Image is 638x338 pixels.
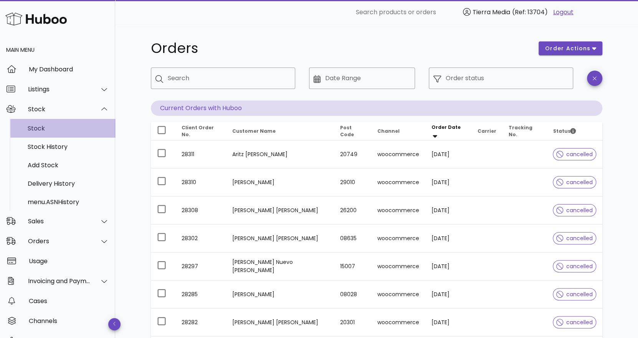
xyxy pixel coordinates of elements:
[226,196,334,224] td: [PERSON_NAME] [PERSON_NAME]
[377,128,400,134] span: Channel
[28,218,91,225] div: Sales
[502,122,547,140] th: Tracking No.
[512,8,548,16] span: (Ref: 13704)
[553,128,576,134] span: Status
[556,236,593,241] span: cancelled
[175,308,226,336] td: 28282
[425,140,471,168] td: [DATE]
[28,198,109,206] div: menu.ASNHistory
[28,277,91,285] div: Invoicing and Payments
[175,280,226,308] td: 28285
[28,106,91,113] div: Stock
[371,252,425,280] td: woocommerce
[226,224,334,252] td: [PERSON_NAME] [PERSON_NAME]
[334,196,372,224] td: 26200
[371,122,425,140] th: Channel
[175,122,226,140] th: Client Order No.
[175,196,226,224] td: 28308
[371,140,425,168] td: woocommerce
[226,280,334,308] td: [PERSON_NAME]
[151,41,529,55] h1: Orders
[431,124,461,130] span: Order Date
[553,8,574,17] a: Logout
[334,122,372,140] th: Post Code
[29,66,109,73] div: My Dashboard
[556,320,593,325] span: cancelled
[425,252,471,280] td: [DATE]
[226,122,334,140] th: Customer Name
[425,308,471,336] td: [DATE]
[340,124,354,138] span: Post Code
[471,122,502,140] th: Carrier
[371,280,425,308] td: woocommerce
[182,124,214,138] span: Client Order No.
[28,162,109,169] div: Add Stock
[508,124,532,138] span: Tracking No.
[28,237,91,245] div: Orders
[371,224,425,252] td: woocommerce
[334,168,372,196] td: 29010
[334,308,372,336] td: 20301
[425,196,471,224] td: [DATE]
[28,180,109,187] div: Delivery History
[371,196,425,224] td: woocommerce
[226,140,334,168] td: Aritz [PERSON_NAME]
[29,317,109,325] div: Channels
[29,297,109,305] div: Cases
[175,168,226,196] td: 28310
[556,208,593,213] span: cancelled
[151,101,602,116] p: Current Orders with Huboo
[28,86,91,93] div: Listings
[556,180,593,185] span: cancelled
[371,168,425,196] td: woocommerce
[425,224,471,252] td: [DATE]
[226,168,334,196] td: [PERSON_NAME]
[226,252,334,280] td: [PERSON_NAME] Nuevo [PERSON_NAME]
[547,122,602,140] th: Status
[334,252,372,280] td: 15007
[539,41,602,55] button: order actions
[371,308,425,336] td: woocommerce
[425,280,471,308] td: [DATE]
[175,140,226,168] td: 28311
[28,143,109,150] div: Stock History
[5,11,67,27] img: Huboo Logo
[28,125,109,132] div: Stock
[545,45,591,53] span: order actions
[29,257,109,265] div: Usage
[556,264,593,269] span: cancelled
[334,280,372,308] td: 08028
[175,252,226,280] td: 28297
[226,308,334,336] td: [PERSON_NAME] [PERSON_NAME]
[425,122,471,140] th: Order Date: Sorted descending. Activate to remove sorting.
[556,152,593,157] span: cancelled
[473,8,510,16] span: Tierra Media
[334,140,372,168] td: 20749
[477,128,496,134] span: Carrier
[175,224,226,252] td: 28302
[334,224,372,252] td: 08635
[425,168,471,196] td: [DATE]
[556,292,593,297] span: cancelled
[232,128,276,134] span: Customer Name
